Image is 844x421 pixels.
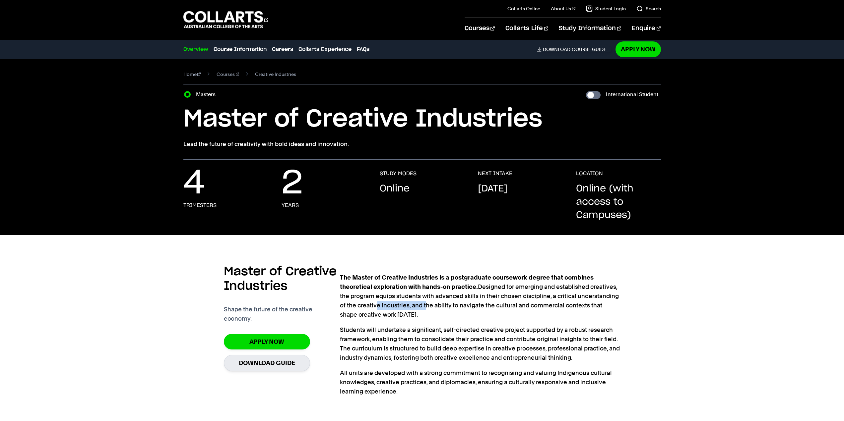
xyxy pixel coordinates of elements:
[465,18,495,39] a: Courses
[586,5,626,12] a: Student Login
[214,45,267,53] a: Course Information
[559,18,621,39] a: Study Information
[340,325,620,362] p: Students will undertake a significant, self-directed creative project supported by a robust resea...
[183,170,205,197] p: 4
[183,139,661,149] p: Lead the future of creativity with bold ideas and innovation.
[380,170,417,177] h3: STUDY MODES
[217,70,239,79] a: Courses
[183,104,661,134] h1: Master of Creative Industries
[340,274,594,290] strong: The Master of Creative Industries is a postgraduate coursework degree that combines theoretical e...
[576,182,661,222] p: Online (with access to Campuses)
[537,46,612,52] a: DownloadCourse Guide
[183,202,217,209] h3: Trimesters
[543,46,570,52] span: Download
[224,355,310,371] a: Download Guide
[340,273,620,319] p: Designed for emerging and established creatives, the program equips students with advanced skills...
[183,70,201,79] a: Home
[272,45,293,53] a: Careers
[478,170,512,177] h3: NEXT INTAKE
[380,182,410,195] p: Online
[478,182,507,195] p: [DATE]
[576,170,603,177] h3: LOCATION
[282,202,299,209] h3: Years
[505,18,548,39] a: Collarts Life
[616,41,661,57] a: Apply Now
[196,90,220,99] label: Masters
[357,45,369,53] a: FAQs
[298,45,352,53] a: Collarts Experience
[183,45,208,53] a: Overview
[224,305,340,323] p: Shape the future of the creative economy.
[183,10,268,29] div: Go to homepage
[632,18,661,39] a: Enquire
[551,5,575,12] a: About Us
[507,5,540,12] a: Collarts Online
[255,70,296,79] span: Creative Industries
[282,170,303,197] p: 2
[224,264,340,293] h2: Master of Creative Industries
[606,90,658,99] label: International Student
[636,5,661,12] a: Search
[340,368,620,396] p: All units are developed with a strong commitment to recognising and valuing Indigenous cultural k...
[224,334,310,349] a: Apply now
